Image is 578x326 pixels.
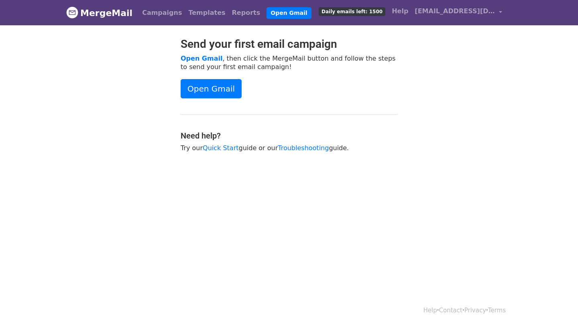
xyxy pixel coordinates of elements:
[181,55,222,62] a: Open Gmail
[439,307,462,314] a: Contact
[315,3,389,19] a: Daily emails left: 1500
[139,5,185,21] a: Campaigns
[415,6,495,16] span: [EMAIL_ADDRESS][DOMAIN_NAME]
[267,7,311,19] a: Open Gmail
[181,54,397,71] p: , then click the MergeMail button and follow the steps to send your first email campaign!
[203,144,238,152] a: Quick Start
[181,131,397,141] h4: Need help?
[181,144,397,152] p: Try our guide or our guide.
[488,307,506,314] a: Terms
[319,7,385,16] span: Daily emails left: 1500
[181,79,242,98] a: Open Gmail
[66,4,132,21] a: MergeMail
[181,37,397,51] h2: Send your first email campaign
[229,5,264,21] a: Reports
[464,307,486,314] a: Privacy
[278,144,329,152] a: Troubleshooting
[411,3,505,22] a: [EMAIL_ADDRESS][DOMAIN_NAME]
[66,6,78,18] img: MergeMail logo
[389,3,411,19] a: Help
[185,5,228,21] a: Templates
[423,307,437,314] a: Help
